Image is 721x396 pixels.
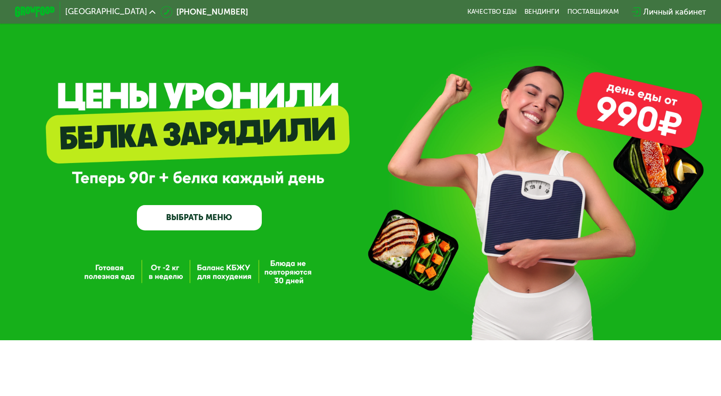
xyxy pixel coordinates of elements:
[524,8,559,16] a: Вендинги
[567,8,619,16] div: поставщикам
[137,205,262,230] a: ВЫБРАТЬ МЕНЮ
[65,8,147,16] span: [GEOGRAPHIC_DATA]
[161,6,248,18] a: [PHONE_NUMBER]
[643,6,706,18] div: Личный кабинет
[467,8,517,16] a: Качество еды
